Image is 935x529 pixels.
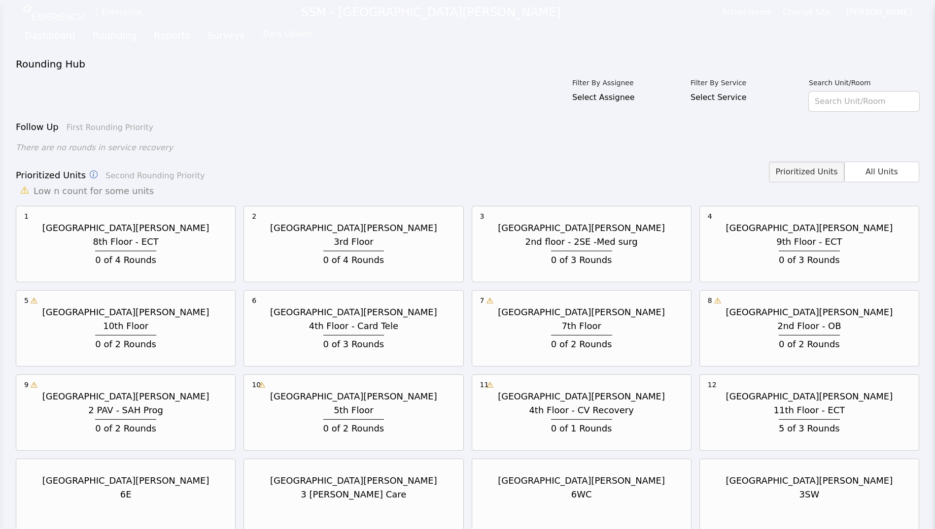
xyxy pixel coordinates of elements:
div: 11th Floor - ECT [779,406,839,420]
button: Change Site [773,2,831,22]
div: Follow Up [16,120,919,134]
div: 5 [24,298,28,308]
div: 0 of 3 Rounds [784,253,835,269]
div: 0 of 4 Rounds [100,253,151,269]
label: Filter By Service [690,77,800,89]
div: 3 [PERSON_NAME] Care [308,490,399,504]
div: 0 of 4 Rounds [328,253,379,269]
div: [GEOGRAPHIC_DATA][PERSON_NAME] [52,476,200,490]
div: 0 of 1 Rounds [556,422,607,438]
div: 3rd Floor [337,237,370,251]
label: Search Unit/Room [808,77,919,89]
div: [GEOGRAPHIC_DATA][PERSON_NAME] [279,392,427,406]
a: Reports [134,25,180,49]
input: Search Unit/Room [808,92,919,111]
span: Prioritized Units [16,172,76,183]
div: 8th Floor - ECT [98,237,154,251]
button: [PERSON_NAME] [831,2,918,22]
div: 12 [708,382,715,392]
div: [GEOGRAPHIC_DATA][PERSON_NAME] [52,224,200,237]
div: [GEOGRAPHIC_DATA][PERSON_NAME] [508,308,656,322]
span: Select Service [694,96,737,107]
div: 0 of 2 Rounds [328,422,379,438]
a: Surveys [182,25,228,49]
div: 2nd floor - 2SE -Med surg [534,237,628,251]
span: Prioritized Units [789,168,845,180]
div: 1 [24,214,28,224]
div: 3 [480,214,484,224]
div: 11 [480,382,487,392]
span: Second Rounding Priority [96,173,182,183]
div: [GEOGRAPHIC_DATA][PERSON_NAME] [735,224,883,237]
div: 10 [252,382,259,392]
p: SSM - [GEOGRAPHIC_DATA][PERSON_NAME] [141,4,713,20]
div: 10th Floor [107,322,145,335]
div: 6 [252,298,255,308]
button: Action Items [713,2,773,22]
div: 3SW [801,490,817,504]
span: Select Assignee [575,96,623,107]
div: 7 [480,298,484,308]
span: First Rounding Priority [61,122,138,132]
button: All Units [851,164,919,185]
img: experiencia_logo.png [23,4,86,21]
div: 0 of 2 Rounds [100,422,151,438]
div: 0 of 2 Rounds [100,337,151,354]
span: Low n count for some units [34,187,135,200]
div: 2nd Floor - OB [783,322,836,335]
div: [GEOGRAPHIC_DATA][PERSON_NAME] [279,308,427,322]
div: 0 of 3 Rounds [328,337,379,354]
button: Data Upload [233,26,302,44]
div: [GEOGRAPHIC_DATA][PERSON_NAME] [508,476,656,490]
div: 9th Floor - ECT [781,237,837,251]
div: [GEOGRAPHIC_DATA][PERSON_NAME] [735,308,883,322]
div: 6WC [573,490,589,504]
div: Rounding Hub [16,57,919,71]
div: There are no rounds in service recovery [16,142,919,156]
div: 0 of 2 Rounds [784,337,835,354]
div: 5 of 3 Rounds [784,422,835,438]
a: Dashboard [17,25,75,49]
div: 0 of 3 Rounds [556,253,607,269]
label: Filter By Assignee [571,77,682,89]
button: Prioritized Units [782,164,851,185]
div: 4th Floor - Card Tele [316,322,391,335]
div: 2 [252,214,255,224]
div: 0 of 2 Rounds [556,337,607,354]
div: [GEOGRAPHIC_DATA][PERSON_NAME] [279,476,427,490]
div: 6E [121,490,131,504]
div: [GEOGRAPHIC_DATA][PERSON_NAME] [508,224,656,237]
div: 4 [708,214,711,224]
div: [GEOGRAPHIC_DATA][PERSON_NAME] [735,476,883,490]
div: [GEOGRAPHIC_DATA][PERSON_NAME] [52,392,200,406]
div: 4th Floor - CV Recovery [539,406,624,420]
div: 8 [708,298,711,308]
div: 7th Floor [565,322,598,335]
div: [GEOGRAPHIC_DATA][PERSON_NAME] [52,308,200,322]
div: [GEOGRAPHIC_DATA][PERSON_NAME] [279,224,427,237]
div: [GEOGRAPHIC_DATA][PERSON_NAME] [735,392,883,406]
a: Rounding [78,25,131,49]
div: 5th Floor [337,406,370,420]
div: [GEOGRAPHIC_DATA][PERSON_NAME] [508,392,656,406]
div: 9 [24,382,28,392]
span: All Units [870,168,900,180]
div: 2 PAV - SAH Prog [94,406,157,420]
div: Enterprise [96,6,138,18]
